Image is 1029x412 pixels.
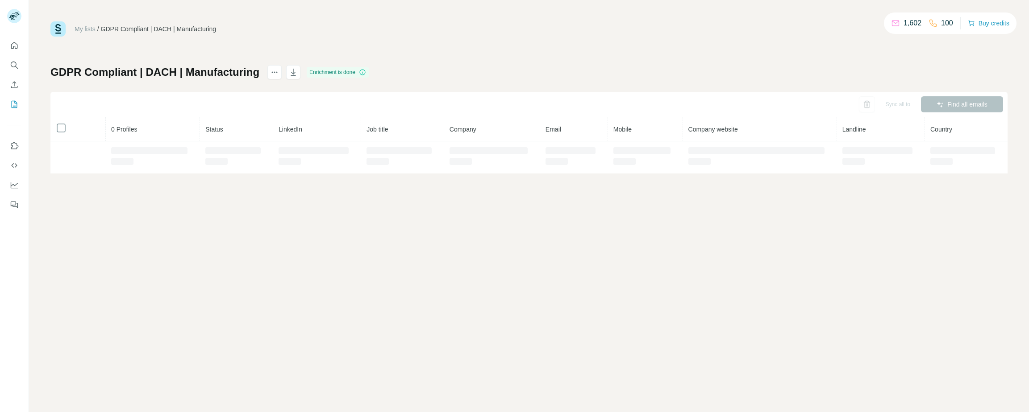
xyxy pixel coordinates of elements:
p: 1,602 [904,18,921,29]
span: Country [930,126,952,133]
div: GDPR Compliant | DACH | Manufacturing [101,25,217,33]
button: Buy credits [968,17,1009,29]
span: Mobile [613,126,632,133]
li: / [97,25,99,33]
button: Dashboard [7,177,21,193]
p: 100 [941,18,953,29]
span: Status [205,126,223,133]
button: Enrich CSV [7,77,21,93]
span: Company [450,126,476,133]
span: Email [546,126,561,133]
span: LinkedIn [279,126,302,133]
button: Use Surfe API [7,157,21,173]
span: Landline [842,126,866,133]
button: Feedback [7,197,21,213]
button: Quick start [7,37,21,54]
span: Job title [367,126,388,133]
img: Surfe Logo [50,21,66,37]
button: Search [7,57,21,73]
button: Use Surfe on LinkedIn [7,138,21,154]
button: actions [267,65,282,79]
span: Company website [688,126,738,133]
a: My lists [75,25,96,33]
button: My lists [7,96,21,112]
h1: GDPR Compliant | DACH | Manufacturing [50,65,259,79]
div: Enrichment is done [307,67,369,78]
span: 0 Profiles [111,126,137,133]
